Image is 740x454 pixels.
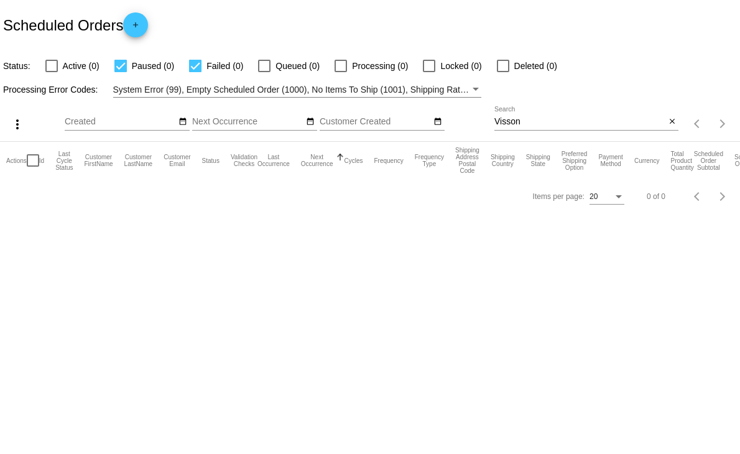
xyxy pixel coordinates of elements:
button: Change sorting for CurrencyIso [634,157,660,164]
h2: Scheduled Orders [3,12,148,37]
button: Change sorting for PaymentMethod.Type [598,154,622,167]
button: Change sorting for Cycles [344,157,363,164]
button: Change sorting for FrequencyType [415,154,444,167]
span: Locked (0) [440,58,481,73]
input: Created [65,117,177,127]
button: Clear [665,116,678,129]
button: Change sorting for ShippingState [526,154,550,167]
button: Change sorting for Frequency [374,157,403,164]
span: Processing (0) [352,58,408,73]
button: Change sorting for CustomerFirstName [84,154,113,167]
button: Change sorting for Id [39,157,44,164]
mat-select: Items per page: [590,193,624,202]
button: Next page [710,184,735,209]
span: Paused (0) [132,58,174,73]
button: Change sorting for LastOccurrenceUtc [257,154,290,167]
button: Change sorting for CustomerEmail [164,154,190,167]
span: 20 [590,192,598,201]
button: Next page [710,111,735,136]
button: Change sorting for LastProcessingCycleId [55,151,73,171]
span: Failed (0) [206,58,243,73]
span: Active (0) [63,58,99,73]
div: Items per page: [533,192,585,201]
span: Queued (0) [275,58,320,73]
span: Processing Error Codes: [3,85,98,95]
mat-icon: date_range [306,117,315,127]
div: 0 of 0 [647,192,665,201]
input: Next Occurrence [192,117,304,127]
button: Change sorting for NextOccurrenceUtc [301,154,333,167]
input: Search [494,117,665,127]
mat-header-cell: Validation Checks [231,142,257,179]
mat-icon: more_vert [10,117,25,132]
mat-select: Filter by Processing Error Codes [113,82,482,98]
span: Deleted (0) [514,58,557,73]
mat-icon: date_range [178,117,187,127]
button: Change sorting for ShippingPostcode [455,147,479,174]
button: Change sorting for PreferredShippingOption [562,151,588,171]
button: Previous page [685,111,710,136]
button: Previous page [685,184,710,209]
span: Status: [3,61,30,71]
input: Customer Created [320,117,432,127]
mat-header-cell: Total Product Quantity [670,142,693,179]
mat-icon: add [128,21,143,35]
mat-icon: date_range [433,117,442,127]
mat-header-cell: Actions [6,142,27,179]
mat-icon: close [668,117,677,127]
button: Change sorting for Subtotal [694,151,723,171]
button: Change sorting for ShippingCountry [491,154,515,167]
button: Change sorting for CustomerLastName [124,154,153,167]
button: Change sorting for Status [202,157,220,164]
